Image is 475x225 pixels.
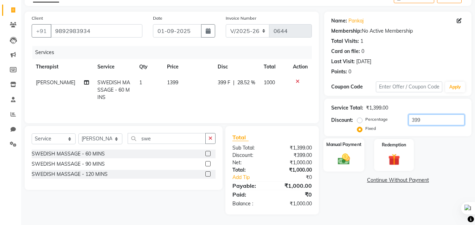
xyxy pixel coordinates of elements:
span: 1 [139,79,142,86]
input: Enter Offer / Coupon Code [376,81,442,92]
div: SWEDISH MASSAGE - 90 MINS [32,160,105,168]
div: No Active Membership [331,27,464,35]
div: ₹1,000.00 [272,200,317,207]
span: 1000 [264,79,275,86]
div: Discount: [331,117,353,124]
div: 0 [348,68,351,75]
div: Net: [227,159,272,166]
div: ₹1,399.00 [272,144,317,152]
div: ₹0 [272,190,317,199]
span: 399 F [218,79,230,86]
th: Disc [213,59,259,75]
div: ₹1,000.00 [272,159,317,166]
div: ₹1,000.00 [272,181,317,190]
a: Continue Without Payment [326,177,470,184]
label: Fixed [365,125,376,132]
label: Percentage [365,116,388,123]
img: _gift.svg [385,152,404,167]
div: ₹1,399.00 [366,104,388,112]
th: Price [163,59,213,75]
th: Qty [135,59,163,75]
th: Service [93,59,135,75]
a: Pankaj [348,17,364,25]
div: SWEDISH MASSAGE - 60 MINS [32,150,105,158]
div: ₹1,000.00 [272,166,317,174]
div: Last Visit: [331,58,355,65]
img: _cash.svg [334,152,354,166]
div: 0 [361,48,364,55]
div: Points: [331,68,347,75]
input: Search by Name/Mobile/Email/Code [51,24,142,38]
div: ₹399.00 [272,152,317,159]
label: Redemption [382,142,406,148]
div: Services [32,46,317,59]
span: 1399 [167,79,178,86]
div: Service Total: [331,104,363,112]
label: Manual Payment [326,141,361,148]
span: [PERSON_NAME] [36,79,75,86]
div: Name: [331,17,347,25]
input: Search or Scan [128,133,206,144]
div: SWEDISH MASSAGE - 120 MINS [32,171,108,178]
label: Invoice Number [226,15,256,21]
th: Therapist [32,59,93,75]
div: Total Visits: [331,38,359,45]
div: Coupon Code [331,83,375,91]
div: Discount: [227,152,272,159]
label: Client [32,15,43,21]
div: Sub Total: [227,144,272,152]
button: +91 [32,24,51,38]
button: Apply [445,82,465,92]
div: Paid: [227,190,272,199]
div: [DATE] [356,58,371,65]
div: Membership: [331,27,362,35]
label: Date [153,15,162,21]
div: Total: [227,166,272,174]
div: ₹0 [280,174,317,181]
span: 28.52 % [237,79,255,86]
div: Card on file: [331,48,360,55]
span: | [233,79,235,86]
th: Total [259,59,289,75]
div: Balance : [227,200,272,207]
div: Payable: [227,181,272,190]
div: 1 [360,38,363,45]
span: Total [232,134,249,141]
a: Add Tip [227,174,280,181]
span: SWEDISH MASSAGE - 60 MINS [97,79,130,100]
th: Action [289,59,312,75]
